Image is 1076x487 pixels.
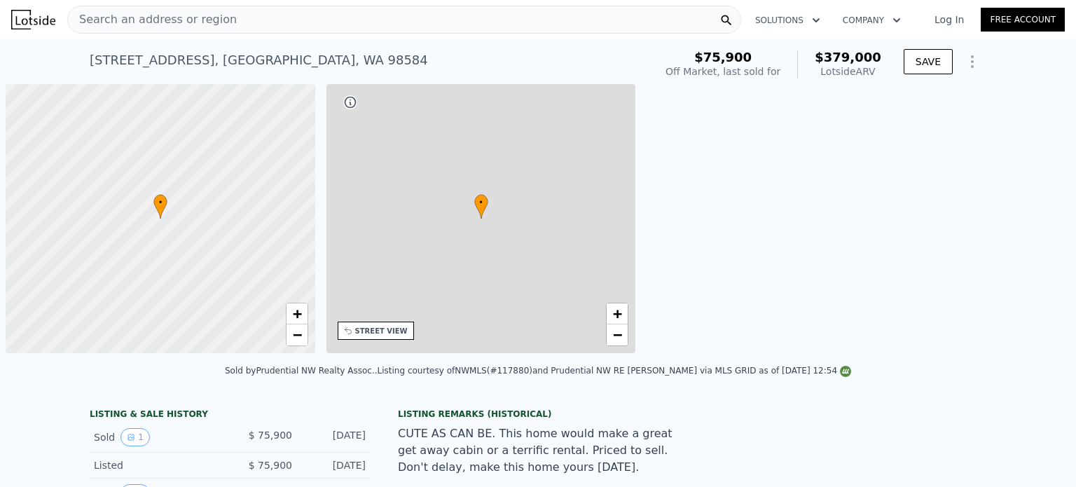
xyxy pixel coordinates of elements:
[287,324,308,345] a: Zoom out
[94,428,219,446] div: Sold
[744,8,832,33] button: Solutions
[607,303,628,324] a: Zoom in
[665,64,780,78] div: Off Market, last sold for
[11,10,55,29] img: Lotside
[68,11,237,28] span: Search an address or region
[815,50,881,64] span: $379,000
[832,8,912,33] button: Company
[981,8,1065,32] a: Free Account
[292,305,301,322] span: +
[613,305,622,322] span: +
[303,428,366,446] div: [DATE]
[694,50,752,64] span: $75,900
[918,13,981,27] a: Log In
[90,409,370,423] div: LISTING & SALE HISTORY
[249,430,292,441] span: $ 75,900
[904,49,953,74] button: SAVE
[287,303,308,324] a: Zoom in
[355,326,408,336] div: STREET VIEW
[249,460,292,471] span: $ 75,900
[303,458,366,472] div: [DATE]
[94,458,219,472] div: Listed
[153,194,167,219] div: •
[607,324,628,345] a: Zoom out
[120,428,150,446] button: View historical data
[815,64,881,78] div: Lotside ARV
[474,194,488,219] div: •
[840,366,851,377] img: NWMLS Logo
[225,366,378,376] div: Sold by Prudential NW Realty Assoc. .
[153,196,167,209] span: •
[90,50,428,70] div: [STREET_ADDRESS] , [GEOGRAPHIC_DATA] , WA 98584
[378,366,851,376] div: Listing courtesy of NWMLS (#117880) and Prudential NW RE [PERSON_NAME] via MLS GRID as of [DATE] ...
[613,326,622,343] span: −
[292,326,301,343] span: −
[398,425,678,476] div: CUTE AS CAN BE. This home would make a great get away cabin or a terrific rental. Priced to sell....
[398,409,678,420] div: Listing Remarks (Historical)
[958,48,986,76] button: Show Options
[474,196,488,209] span: •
